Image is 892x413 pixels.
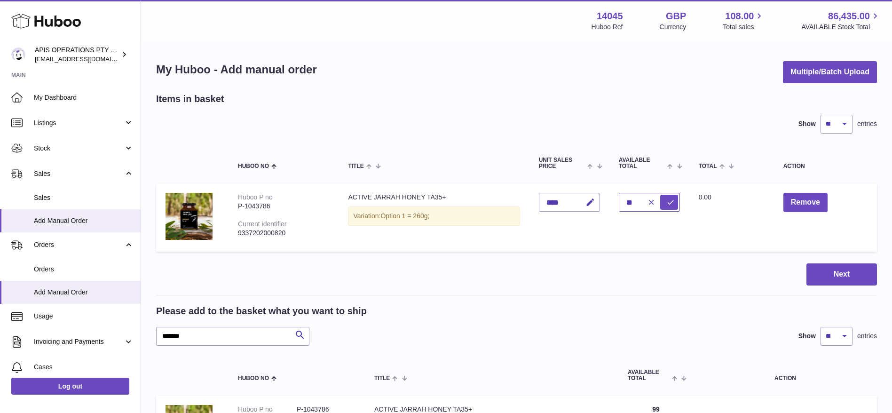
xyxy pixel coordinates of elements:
[597,10,623,23] strong: 14045
[34,193,134,202] span: Sales
[783,193,828,212] button: Remove
[339,183,529,252] td: ACTIVE JARRAH HONEY TA35+
[35,55,138,63] span: [EMAIL_ADDRESS][DOMAIN_NAME]
[539,157,585,169] span: Unit Sales Price
[348,206,520,226] div: Variation:
[628,369,670,381] span: AVAILABLE Total
[619,157,665,169] span: AVAILABLE Total
[238,193,273,201] div: Huboo P no
[806,263,877,286] button: Next
[725,10,754,23] span: 108.00
[348,163,363,169] span: Title
[798,119,816,128] label: Show
[34,240,124,249] span: Orders
[238,229,329,238] div: 9337202000820
[592,23,623,32] div: Huboo Ref
[34,265,134,274] span: Orders
[34,312,134,321] span: Usage
[238,202,329,211] div: P-1043786
[34,216,134,225] span: Add Manual Order
[34,288,134,297] span: Add Manual Order
[723,23,765,32] span: Total sales
[156,305,367,318] h2: Please add to the basket what you want to ship
[699,163,717,169] span: Total
[801,10,881,32] a: 86,435.00 AVAILABLE Stock Total
[238,163,269,169] span: Huboo no
[156,93,224,105] h2: Items in basket
[660,23,687,32] div: Currency
[238,220,287,228] div: Current identifier
[11,48,25,62] img: internalAdmin-14045@internal.huboo.com
[11,378,129,395] a: Log out
[34,144,124,153] span: Stock
[857,332,877,341] span: entries
[801,23,881,32] span: AVAILABLE Stock Total
[798,332,816,341] label: Show
[34,363,134,372] span: Cases
[380,212,429,220] span: Option 1 = 260g;
[828,10,870,23] span: 86,435.00
[156,62,317,77] h1: My Huboo - Add manual order
[723,10,765,32] a: 108.00 Total sales
[166,193,213,240] img: ACTIVE JARRAH HONEY TA35+
[694,360,877,391] th: Action
[666,10,686,23] strong: GBP
[34,119,124,127] span: Listings
[34,337,124,346] span: Invoicing and Payments
[857,119,877,128] span: entries
[783,163,868,169] div: Action
[374,375,390,381] span: Title
[699,193,711,201] span: 0.00
[34,93,134,102] span: My Dashboard
[783,61,877,83] button: Multiple/Batch Upload
[34,169,124,178] span: Sales
[238,375,269,381] span: Huboo no
[35,46,119,64] div: APIS OPERATIONS PTY LTD, T/A HONEY FOR LIFE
